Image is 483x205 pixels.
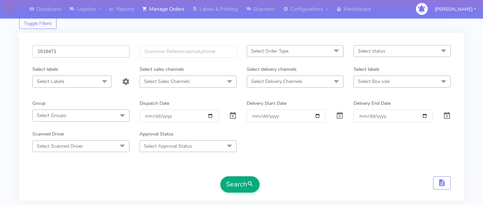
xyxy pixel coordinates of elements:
[32,66,58,73] label: Select labels
[37,78,64,85] span: Select Labels
[140,100,169,107] label: Dispatch Date
[358,78,390,85] span: Select Box size
[32,100,46,107] label: Group
[37,143,83,149] span: Select Scanned Driver
[247,100,286,107] label: Delivery Start Date
[32,130,64,138] label: Scanned Driver
[140,45,237,58] input: Customer Reference(email,phone)
[358,48,385,54] span: Select status
[220,176,260,193] button: Search
[140,130,174,138] label: Approval Status
[19,18,57,29] button: Toggle Filters
[430,2,481,16] button: [PERSON_NAME]
[32,45,129,58] input: Order Id
[247,66,297,73] label: Select delivery channels
[251,48,289,54] span: Select Order Type
[251,78,302,85] span: Select Delivery Channels
[354,66,380,73] label: Select labels
[37,112,66,119] span: Select Groups
[354,100,391,107] label: Delivery End Date
[140,66,184,73] label: Select sales channels
[144,78,190,85] span: Select Sales Channels
[144,143,192,149] span: Select Approval Status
